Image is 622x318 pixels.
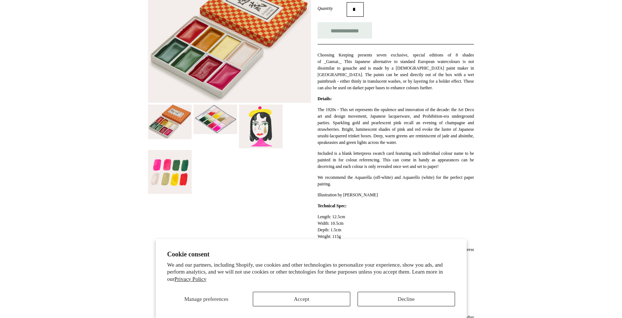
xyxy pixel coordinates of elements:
[358,292,455,306] button: Decline
[318,174,474,187] p: We recommend the Aquarella (off-white) and Aquarello (white) for the perfect paper pairing.
[253,292,350,306] button: Accept
[167,251,455,258] h2: Cookie consent
[318,192,474,198] p: Illustration by [PERSON_NAME]
[167,292,246,306] button: Manage preferences
[148,105,192,139] img: Choosing Keeping Retro Watercolour Set, 1920s
[318,203,347,208] strong: Technical Spec:
[175,276,207,282] a: Privacy Policy
[184,296,228,302] span: Manage preferences
[318,106,474,146] p: The 1920s - This set represents the opulence and innovation of the decade: the Art Deco art and d...
[318,96,332,101] strong: Details:
[148,150,192,194] img: Choosing Keeping Retro Watercolour Set, 1920s
[167,262,455,283] p: We and our partners, including Shopify, use cookies and other technologies to personalize your ex...
[239,105,283,148] img: Choosing Keeping Retro Watercolour Set, 1920s
[318,5,347,12] label: Quantity
[318,213,474,272] p: Length: 12.5cm Width: 10.5cm Depth: 1.5cm Weight: 115g Material: Gansai watercolour paints, plast...
[194,105,237,134] img: Choosing Keeping Retro Watercolour Set, 1920s
[318,150,474,170] p: Included is a blank letterpress swatch card featuring each individual colour name to be painted i...
[318,52,474,91] p: Choosing Keeping presents seven exclusive, special editions of 8 shades of _Gansai._ This Japanes...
